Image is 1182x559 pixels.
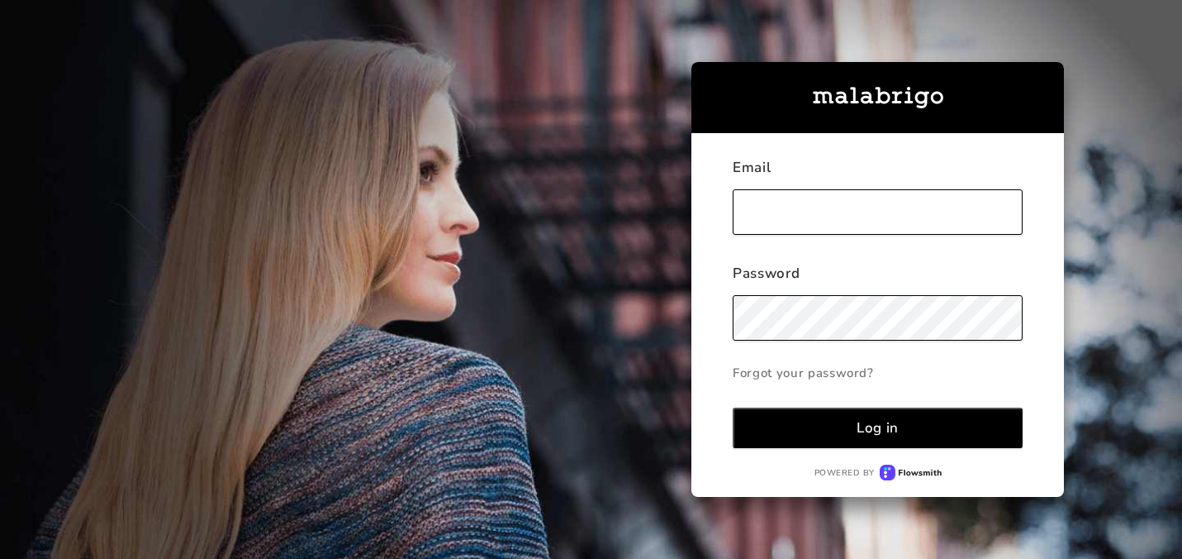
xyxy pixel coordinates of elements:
button: Log in [733,408,1023,448]
img: malabrigo-logo [813,87,943,108]
div: Password [733,264,1023,295]
div: Email [733,158,1023,189]
p: Powered by [814,467,875,479]
img: Flowsmith logo [880,465,942,480]
a: Powered byFlowsmith logo [733,465,1023,480]
a: Forgot your password? [733,356,1023,389]
div: Log in [857,418,899,437]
